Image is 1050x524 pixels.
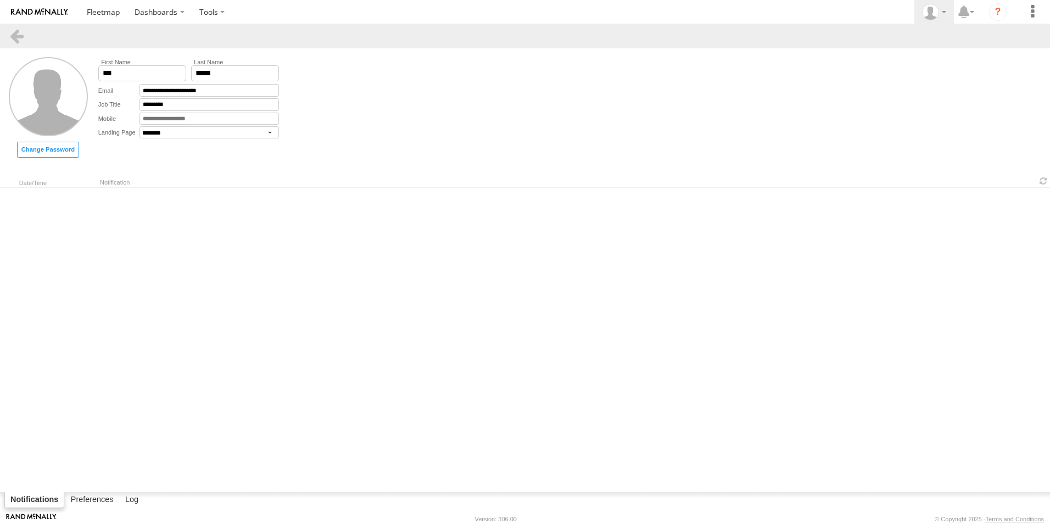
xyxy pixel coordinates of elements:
label: Email [98,84,139,97]
i: ? [989,3,1007,21]
label: Job Title [98,98,139,111]
label: First Name [98,59,186,65]
label: Preferences [65,493,119,508]
label: Landing Page [98,126,139,138]
label: Last Name [191,59,279,65]
span: Refresh [1037,176,1050,186]
div: Version: 306.00 [475,516,517,522]
a: Terms and Conditions [986,516,1044,522]
div: rob jurad [918,4,950,20]
div: © Copyright 2025 - [935,516,1044,522]
a: Back to landing page [9,28,25,44]
label: Log [120,493,144,508]
div: Date/Time [12,181,54,186]
label: Set new password [17,142,79,158]
img: rand-logo.svg [11,8,68,16]
label: Mobile [98,113,139,125]
div: Notification [100,179,1037,186]
label: Notifications [4,492,64,509]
